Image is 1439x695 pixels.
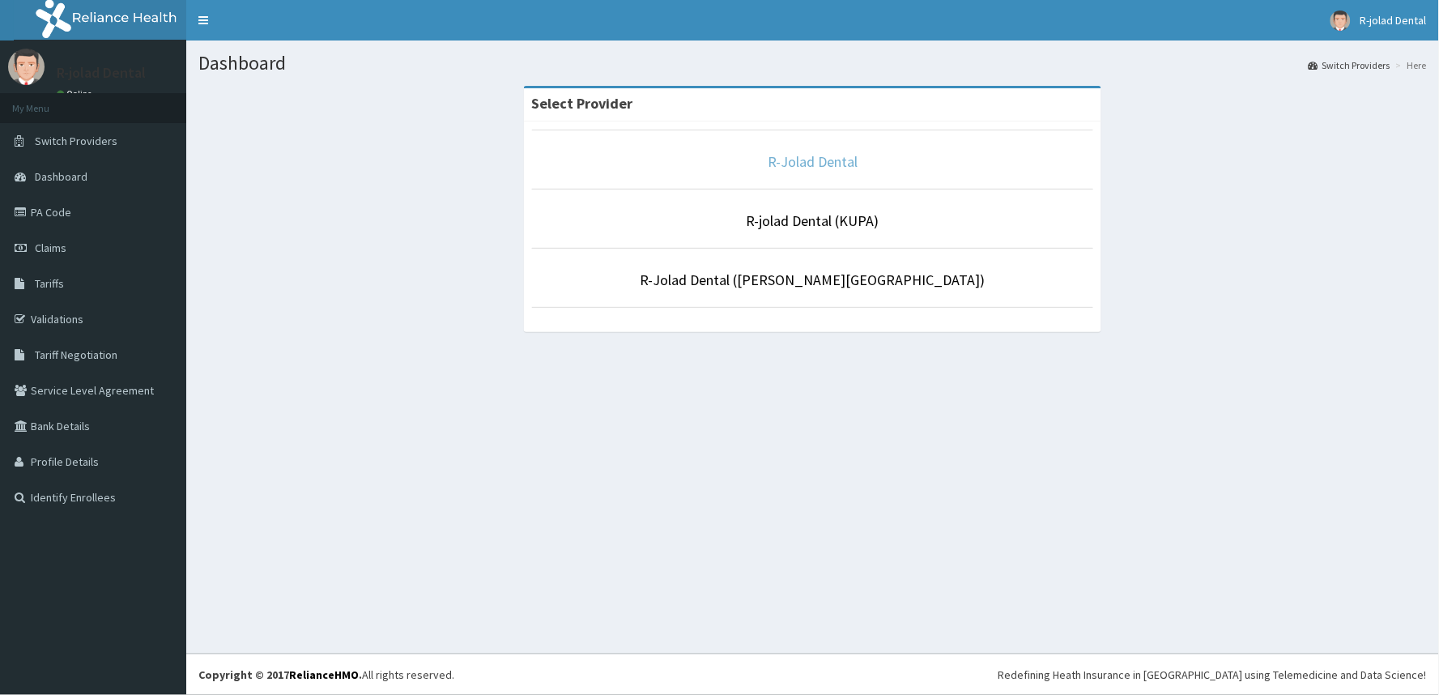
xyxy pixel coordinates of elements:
img: User Image [1330,11,1351,31]
span: Tariff Negotiation [35,347,117,362]
span: Claims [35,241,66,255]
a: R-jolad Dental (KUPA) [747,211,879,230]
img: User Image [8,49,45,85]
div: Redefining Heath Insurance in [GEOGRAPHIC_DATA] using Telemedicine and Data Science! [998,667,1427,683]
a: Online [57,88,96,100]
span: Tariffs [35,276,64,291]
strong: Copyright © 2017 . [198,667,362,682]
a: R-Jolad Dental [768,152,858,171]
strong: Select Provider [532,94,633,113]
span: R-jolad Dental [1360,13,1427,28]
span: Dashboard [35,169,87,184]
a: RelianceHMO [289,667,359,682]
h1: Dashboard [198,53,1427,74]
a: Switch Providers [1309,58,1390,72]
li: Here [1392,58,1427,72]
footer: All rights reserved. [186,654,1439,695]
p: R-jolad Dental [57,66,146,80]
span: Switch Providers [35,134,117,148]
a: R-Jolad Dental ([PERSON_NAME][GEOGRAPHIC_DATA]) [641,271,986,289]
